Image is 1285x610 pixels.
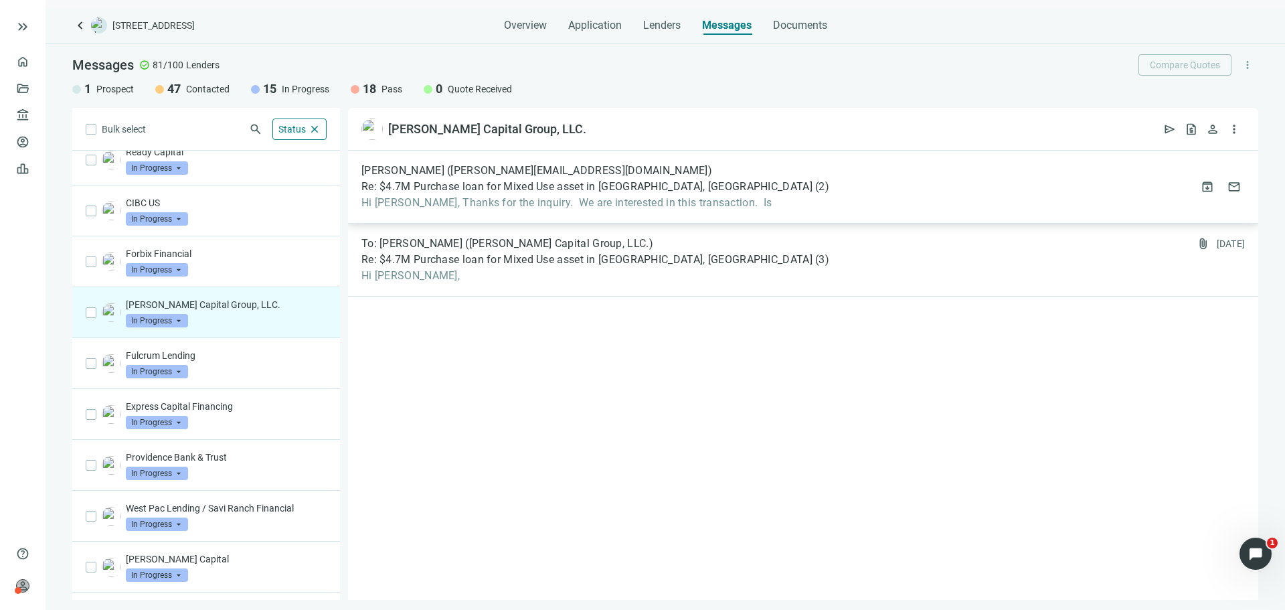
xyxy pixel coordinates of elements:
[102,151,120,169] img: 559a25f8-8bd1-4de3-9272-a04f743625c6
[112,19,195,32] span: [STREET_ADDRESS]
[16,547,29,560] span: help
[126,212,188,226] span: In Progress
[702,19,752,31] span: Messages
[381,82,402,96] span: Pass
[126,451,327,464] p: Providence Bank & Trust
[1202,119,1223,140] button: person
[126,365,188,378] span: In Progress
[126,314,188,327] span: In Progress
[16,108,25,122] span: account_balance
[102,405,120,424] img: 22237710-b25b-450e-af49-e651eca25a82
[1227,180,1241,194] span: mail
[361,164,712,177] span: [PERSON_NAME] ([PERSON_NAME][EMAIL_ADDRESS][DOMAIN_NAME])
[361,237,653,250] span: To: [PERSON_NAME] ([PERSON_NAME] Capital Group, LLC.)
[126,161,188,175] span: In Progress
[361,119,383,140] img: 25517b73-80cf-4db8-a2a8-faca9e92bc6e
[126,416,188,429] span: In Progress
[309,123,321,135] span: close
[126,263,188,277] span: In Progress
[388,121,586,137] div: [PERSON_NAME] Capital Group, LLC.
[1201,180,1214,194] span: archive
[16,579,29,593] span: person
[126,247,327,260] p: Forbix Financial
[102,303,120,322] img: 25517b73-80cf-4db8-a2a8-faca9e92bc6e
[126,552,327,566] p: [PERSON_NAME] Capital
[102,507,120,526] img: 6296f58d-a8e2-4860-b8ea-6042f49da1de
[1185,123,1198,136] span: request_quote
[1227,123,1241,136] span: more_vert
[436,81,442,97] span: 0
[773,19,827,32] span: Documents
[102,252,120,271] img: 9c74dd18-5a3a-48e1-bbf5-cac8b8b48b2c
[1206,123,1219,136] span: person
[126,467,188,480] span: In Progress
[361,180,812,194] span: Re: $4.7M Purchase loan for Mixed Use asset in [GEOGRAPHIC_DATA], [GEOGRAPHIC_DATA]
[1217,237,1246,250] div: [DATE]
[167,81,181,97] span: 47
[96,82,134,96] span: Prospect
[102,456,120,475] img: 830faa9c-5cb5-43ed-a487-4f541bda61ec
[361,196,829,210] span: Hi [PERSON_NAME], Thanks for the inquiry. We are interested in this transaction. Is
[102,202,120,220] img: 24dd7366-f0f7-4b02-8183-b6557b4b2b4f
[815,253,829,266] span: ( 3 )
[278,124,306,135] span: Status
[448,82,512,96] span: Quote Received
[186,58,220,72] span: Lenders
[72,17,88,33] a: keyboard_arrow_left
[126,298,327,311] p: [PERSON_NAME] Capital Group, LLC.
[126,568,188,582] span: In Progress
[1223,119,1245,140] button: more_vert
[249,123,262,136] span: search
[153,58,183,72] span: 81/100
[1239,538,1272,570] iframe: Intercom live chat
[126,502,327,515] p: West Pac Lending / Savi Ranch Financial
[126,518,188,531] span: In Progress
[102,122,146,137] span: Bulk select
[1197,176,1218,198] button: archive
[126,400,327,413] p: Express Capital Financing
[361,269,829,283] span: Hi [PERSON_NAME],
[643,19,681,32] span: Lenders
[72,57,134,73] span: Messages
[1163,123,1177,136] span: send
[1237,54,1258,76] button: more_vert
[263,81,276,97] span: 15
[361,253,812,266] span: Re: $4.7M Purchase loan for Mixed Use asset in [GEOGRAPHIC_DATA], [GEOGRAPHIC_DATA]
[91,17,107,33] img: deal-logo
[1223,176,1245,198] button: mail
[1267,538,1278,548] span: 1
[1181,119,1202,140] button: request_quote
[102,354,120,373] img: b6a44c84-162b-4de3-acb7-46e2d9b8c4f2
[282,82,329,96] span: In Progress
[568,19,622,32] span: Application
[1138,54,1231,76] button: Compare Quotes
[1197,237,1210,250] span: attach_file
[504,19,547,32] span: Overview
[186,82,230,96] span: Contacted
[84,81,91,97] span: 1
[1159,119,1181,140] button: send
[102,558,120,577] img: 5087584d-fefd-46dc-97f7-c476e6958ede
[815,180,829,194] span: ( 2 )
[363,81,376,97] span: 18
[15,19,31,35] button: keyboard_double_arrow_right
[1241,59,1254,71] span: more_vert
[139,60,150,70] span: check_circle
[126,349,327,362] p: Fulcrum Lending
[126,145,327,159] p: Ready Capital
[126,196,327,210] p: CIBC US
